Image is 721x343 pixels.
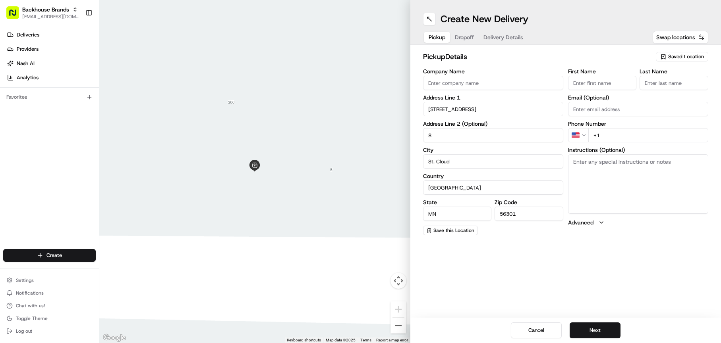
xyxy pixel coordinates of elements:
[61,123,77,130] span: [DATE]
[46,252,62,259] span: Create
[568,147,708,153] label: Instructions (Optional)
[568,95,708,100] label: Email (Optional)
[57,123,60,130] span: •
[423,121,563,126] label: Address Line 2 (Optional)
[640,69,708,74] label: Last Name
[588,128,708,142] input: Enter phone number
[423,226,478,235] button: Save this Location
[640,76,708,90] input: Enter last name
[66,145,69,151] span: •
[3,313,96,324] button: Toggle Theme
[56,197,96,203] a: Powered byPylon
[16,315,48,322] span: Toggle Theme
[390,318,406,333] button: Zoom out
[441,13,528,25] h1: Create New Delivery
[423,199,492,205] label: State
[423,173,563,179] label: Country
[433,227,474,234] span: Save this Location
[495,207,563,221] input: Enter zip code
[36,84,109,90] div: We're available if you need us!
[3,3,82,22] button: Backhouse Brands[EMAIL_ADDRESS][DOMAIN_NAME]
[21,52,131,60] input: Clear
[16,290,44,296] span: Notifications
[3,91,96,103] div: Favorites
[390,301,406,317] button: Zoom in
[16,277,34,284] span: Settings
[135,79,145,88] button: Start new chat
[455,33,474,41] span: Dropoff
[423,154,563,169] input: Enter city
[5,174,64,189] a: 📗Knowledge Base
[3,300,96,311] button: Chat with us!
[568,218,593,226] label: Advanced
[326,338,356,342] span: Map data ©2025
[17,76,31,90] img: 9188753566659_6852d8bf1fb38e338040_72.png
[3,287,96,299] button: Notifications
[568,69,637,74] label: First Name
[656,33,695,41] span: Swap locations
[3,29,99,41] a: Deliveries
[3,275,96,286] button: Settings
[376,338,408,342] a: Report a map error
[568,102,708,116] input: Enter email address
[656,51,708,62] button: Saved Location
[287,337,321,343] button: Keyboard shortcuts
[423,76,563,90] input: Enter company name
[16,178,61,186] span: Knowledge Base
[70,145,87,151] span: [DATE]
[3,249,96,262] button: Create
[568,76,637,90] input: Enter first name
[423,128,563,142] input: Apartment, suite, unit, etc.
[101,333,128,343] a: Open this area in Google Maps (opens a new window)
[17,46,39,53] span: Providers
[8,8,24,24] img: Nash
[79,197,96,203] span: Pylon
[570,322,620,338] button: Next
[25,123,55,130] span: FDD Support
[3,43,99,56] a: Providers
[429,33,445,41] span: Pickup
[16,303,45,309] span: Chat with us!
[17,31,39,38] span: Deliveries
[8,76,22,90] img: 1736555255976-a54dd68f-1ca7-489b-9aae-adbdc363a1c4
[67,178,73,185] div: 💻
[22,13,79,20] button: [EMAIL_ADDRESS][DOMAIN_NAME]
[75,178,128,186] span: API Documentation
[36,76,130,84] div: Start new chat
[8,116,21,128] img: FDD Support
[25,145,64,151] span: [PERSON_NAME]
[423,180,563,195] input: Enter country
[8,103,53,110] div: Past conversations
[668,53,704,60] span: Saved Location
[483,33,523,41] span: Delivery Details
[3,71,99,84] a: Analytics
[64,174,131,189] a: 💻API Documentation
[22,6,69,13] button: Backhouse Brands
[3,326,96,337] button: Log out
[511,322,562,338] button: Cancel
[568,121,708,126] label: Phone Number
[568,218,708,226] button: Advanced
[101,333,128,343] img: Google
[423,51,651,62] h2: pickup Details
[653,31,708,44] button: Swap locations
[423,207,492,221] input: Enter state
[8,32,145,45] p: Welcome 👋
[3,57,99,70] a: Nash AI
[8,137,21,150] img: Asif Zaman Khan
[123,102,145,111] button: See all
[16,145,22,151] img: 1736555255976-a54dd68f-1ca7-489b-9aae-adbdc363a1c4
[423,95,563,100] label: Address Line 1
[17,60,35,67] span: Nash AI
[17,74,39,81] span: Analytics
[390,273,406,289] button: Map camera controls
[16,328,32,334] span: Log out
[423,147,563,153] label: City
[423,102,563,116] input: Enter address
[423,69,563,74] label: Company Name
[8,178,14,185] div: 📗
[360,338,371,342] a: Terms (opens in new tab)
[495,199,563,205] label: Zip Code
